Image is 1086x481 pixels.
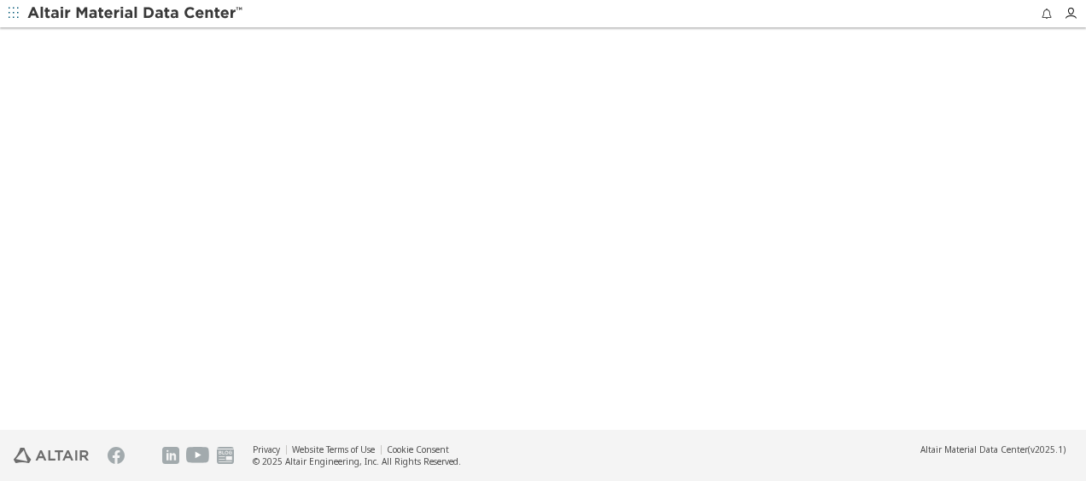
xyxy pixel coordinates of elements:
span: Altair Material Data Center [920,443,1028,455]
img: Altair Engineering [14,448,89,463]
a: Privacy [253,443,280,455]
div: (v2025.1) [920,443,1066,455]
img: Altair Material Data Center [27,5,245,22]
div: © 2025 Altair Engineering, Inc. All Rights Reserved. [253,455,461,467]
a: Cookie Consent [387,443,449,455]
a: Website Terms of Use [292,443,375,455]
